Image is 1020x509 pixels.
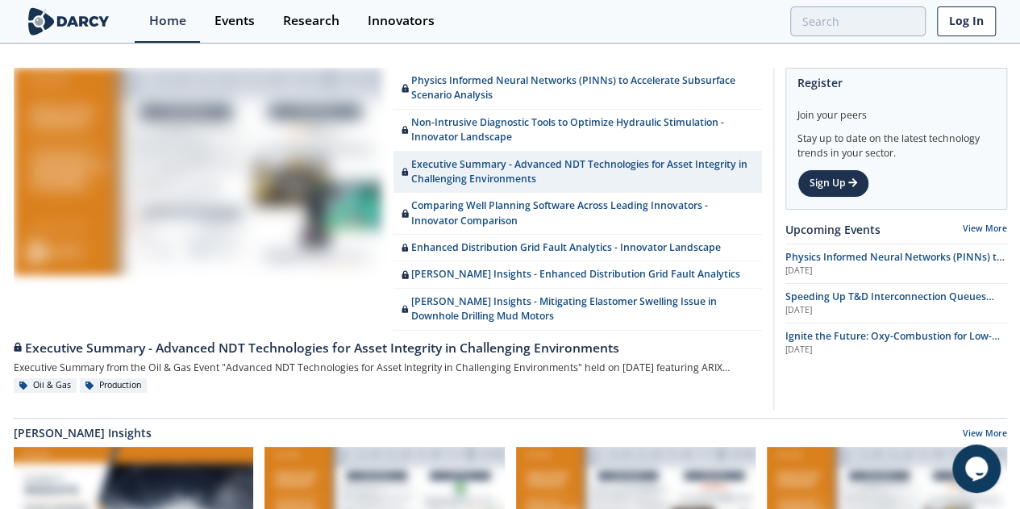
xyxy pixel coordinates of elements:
a: View More [963,428,1007,442]
a: Speeding Up T&D Interconnection Queues with Enhanced Software Solutions [DATE] [785,290,1007,317]
div: Physics Informed Neural Networks (PINNs) to Accelerate Subsurface Scenario Analysis [402,73,753,103]
div: Executive Summary - Advanced NDT Technologies for Asset Integrity in Challenging Environments [14,339,762,358]
div: Join your peers [797,97,995,123]
div: Oil & Gas [14,378,77,393]
a: [PERSON_NAME] Insights - Enhanced Distribution Grid Fault Analytics [393,261,762,288]
span: Ignite the Future: Oxy-Combustion for Low-Carbon Power [785,329,1000,357]
a: Physics Informed Neural Networks (PINNs) to Accelerate Subsurface Scenario Analysis [393,68,762,110]
div: Register [797,69,995,97]
a: Physics Informed Neural Networks (PINNs) to Accelerate Subsurface Scenario Analysis [DATE] [785,250,1007,277]
a: Executive Summary - Advanced NDT Technologies for Asset Integrity in Challenging Environments [14,331,762,358]
a: [PERSON_NAME] Insights [14,424,152,441]
a: Comparing Well Planning Software Across Leading Innovators - Innovator Comparison [393,193,762,235]
iframe: chat widget [952,444,1004,493]
a: Executive Summary - Advanced NDT Technologies for Asset Integrity in Challenging Environments [393,152,762,194]
a: Sign Up [797,169,869,197]
div: [DATE] [785,265,1007,277]
input: Advanced Search [790,6,926,36]
div: [DATE] [785,304,1007,317]
a: Log In [937,6,996,36]
a: View More [963,223,1007,234]
div: Production [80,378,148,393]
div: Innovators [368,15,435,27]
div: [DATE] [785,344,1007,357]
div: Stay up to date on the latest technology trends in your sector. [797,123,995,161]
a: Enhanced Distribution Grid Fault Analytics - Innovator Landscape [393,235,762,261]
span: Physics Informed Neural Networks (PINNs) to Accelerate Subsurface Scenario Analysis [785,250,1005,278]
a: Upcoming Events [785,221,881,238]
span: Speeding Up T&D Interconnection Queues with Enhanced Software Solutions [785,290,994,318]
a: [PERSON_NAME] Insights - Mitigating Elastomer Swelling Issue in Downhole Drilling Mud Motors [393,289,762,331]
img: logo-wide.svg [25,7,113,35]
a: Ignite the Future: Oxy-Combustion for Low-Carbon Power [DATE] [785,329,1007,357]
div: Home [149,15,186,27]
div: Research [283,15,339,27]
div: Events [214,15,255,27]
a: Non-Intrusive Diagnostic Tools to Optimize Hydraulic Stimulation - Innovator Landscape [393,110,762,152]
div: Executive Summary from the Oil & Gas Event "Advanced NDT Technologies for Asset Integrity in Chal... [14,358,762,378]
